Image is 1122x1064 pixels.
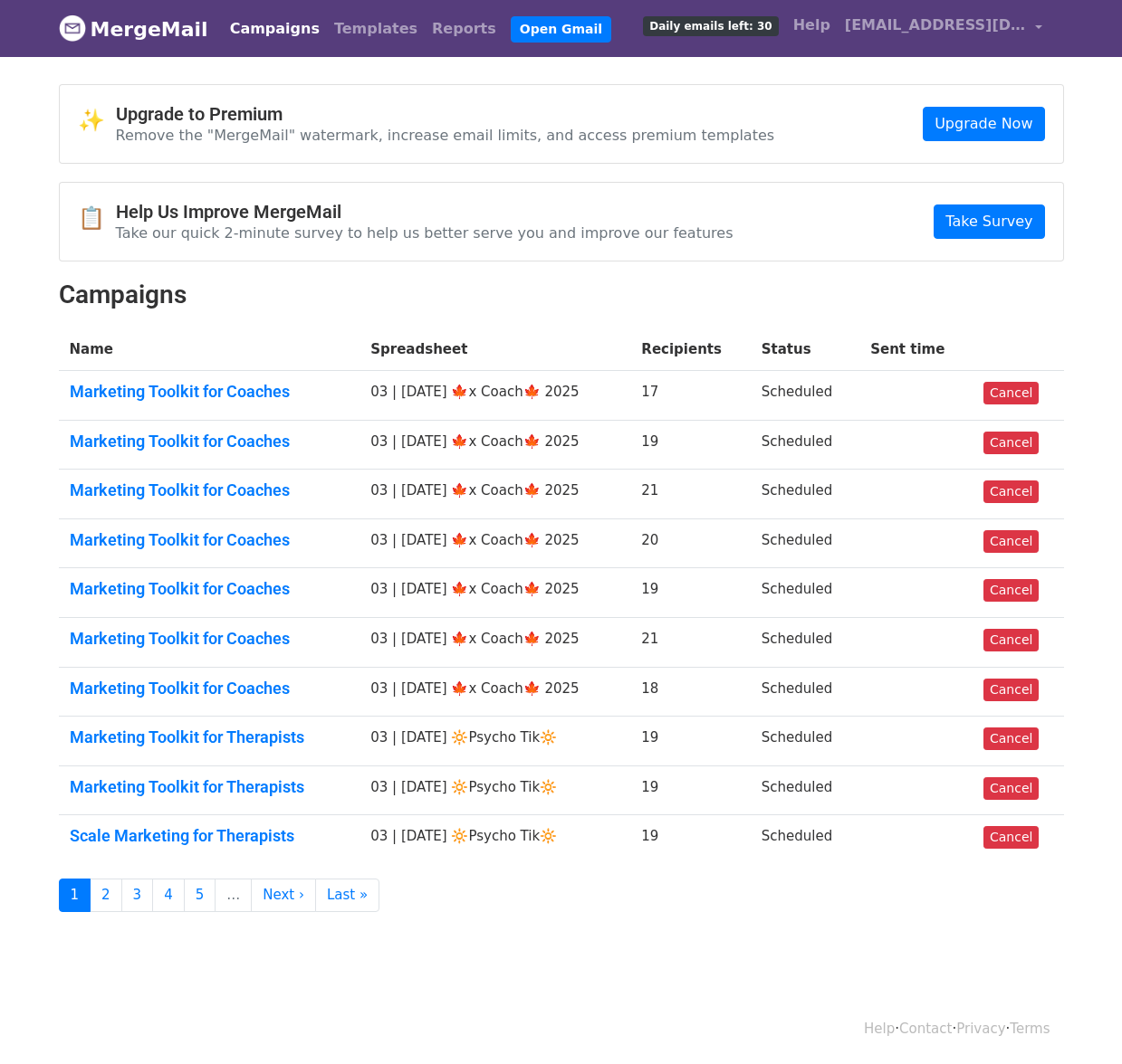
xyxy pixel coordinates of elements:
[630,815,750,864] td: 19
[983,826,1039,849] a: Cancel
[121,879,154,912] a: 3
[70,579,350,599] a: Marketing Toolkit for Coaches
[630,328,750,371] th: Recipients
[360,371,630,421] td: 03 | [DATE] 🍁x Coach🍁 2025
[70,382,350,402] a: Marketing Toolkit for Coaches
[630,518,750,568] td: 20
[360,470,630,519] td: 03 | [DATE] 🍁x Coach🍁 2025
[360,815,630,864] td: 03 | [DATE] 🔆Psycho Tik🔆
[360,518,630,568] td: 03 | [DATE] 🍁x Coach🍁 2025
[630,568,750,618] td: 19
[360,765,630,815] td: 03 | [DATE] 🔆Psycho Tik🔆
[630,470,750,519] td: 21
[751,667,859,717] td: Scheduled
[630,618,750,668] td: 21
[360,328,630,371] th: Spreadsheet
[360,717,630,766] td: 03 | [DATE] 🔆Psycho Tik🔆
[425,11,503,47] a: Reports
[70,530,350,550] a: Marketing Toolkit for Coaches
[643,16,778,36] span: Daily emails left: 30
[923,107,1044,141] a: Upgrade Now
[1031,977,1122,1064] iframe: Chat Widget
[90,879,122,912] a: 2
[78,108,116,134] span: ✨
[751,815,859,864] td: Scheduled
[116,126,775,145] p: Remove the "MergeMail" watermark, increase email limits, and access premium templates
[70,432,350,451] a: Marketing Toolkit for Coaches
[983,480,1039,503] a: Cancel
[983,579,1039,602] a: Cancel
[751,420,859,470] td: Scheduled
[116,201,734,223] h4: Help Us Improve MergeMail
[751,765,859,815] td: Scheduled
[630,765,750,815] td: 19
[70,679,350,698] a: Marketing Toolkit for Coaches
[1010,1021,1050,1037] a: Terms
[70,727,350,747] a: Marketing Toolkit for Therapists
[630,717,750,766] td: 19
[511,16,611,43] a: Open Gmail
[751,470,859,519] td: Scheduled
[59,879,91,912] a: 1
[184,879,216,912] a: 5
[845,14,1026,36] span: [EMAIL_ADDRESS][DOMAIN_NAME]
[70,777,350,797] a: Marketing Toolkit for Therapists
[934,204,1044,239] a: Take Survey
[59,328,360,371] th: Name
[838,7,1050,50] a: [EMAIL_ADDRESS][DOMAIN_NAME]
[956,1021,1005,1037] a: Privacy
[983,777,1039,800] a: Cancel
[315,879,379,912] a: Last »
[59,10,208,48] a: MergeMail
[983,629,1039,651] a: Cancel
[859,328,973,371] th: Sent time
[251,879,316,912] a: Next ›
[983,382,1039,404] a: Cancel
[70,480,350,500] a: Marketing Toolkit for Coaches
[70,629,350,649] a: Marketing Toolkit for Coaches
[751,568,859,618] td: Scheduled
[983,530,1039,553] a: Cancel
[59,280,1064,310] h2: Campaigns
[983,679,1039,701] a: Cancel
[70,826,350,846] a: Scale Marketing for Therapists
[630,667,750,717] td: 18
[630,420,750,470] td: 19
[360,618,630,668] td: 03 | [DATE] 🍁x Coach🍁 2025
[152,879,185,912] a: 4
[899,1021,952,1037] a: Contact
[630,371,750,421] td: 17
[751,328,859,371] th: Status
[751,518,859,568] td: Scheduled
[751,717,859,766] td: Scheduled
[864,1021,895,1037] a: Help
[983,432,1039,454] a: Cancel
[116,223,734,242] p: Take our quick 2-minute survey to help us better serve you and improve our features
[59,14,86,42] img: MergeMail logo
[636,7,785,43] a: Daily emails left: 30
[360,420,630,470] td: 03 | [DATE] 🍁x Coach🍁 2025
[116,103,775,125] h4: Upgrade to Premium
[78,205,116,232] span: 📋
[360,667,630,717] td: 03 | [DATE] 🍁x Coach🍁 2025
[360,568,630,618] td: 03 | [DATE] 🍁x Coach🍁 2025
[327,11,425,47] a: Templates
[223,11,327,47] a: Campaigns
[786,7,838,43] a: Help
[983,727,1039,750] a: Cancel
[751,618,859,668] td: Scheduled
[751,371,859,421] td: Scheduled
